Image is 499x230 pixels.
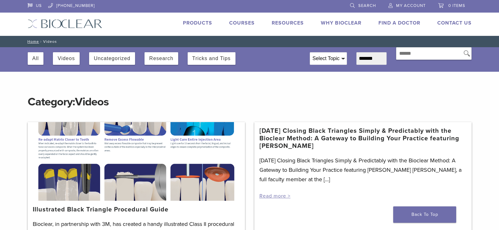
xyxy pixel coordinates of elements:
[75,95,109,109] span: Videos
[23,36,476,47] nav: Videos
[26,39,39,44] a: Home
[321,20,361,26] a: Why Bioclear
[396,3,426,8] span: My Account
[58,52,75,65] button: Videos
[28,19,102,28] img: Bioclear
[310,53,347,65] div: Select Topic
[39,40,43,43] span: /
[272,20,304,26] a: Resources
[32,52,39,65] button: All
[259,193,291,199] a: Read more >
[33,206,168,213] a: Illustrated Black Triangle Procedural Guide
[378,20,420,26] a: Find A Doctor
[358,3,376,8] span: Search
[448,3,465,8] span: 0 items
[393,206,456,223] a: Back To Top
[437,20,472,26] a: Contact Us
[28,82,472,109] h1: Category:
[94,52,130,65] button: Uncategorized
[183,20,212,26] a: Products
[192,52,231,65] button: Tricks and Tips
[259,127,467,150] a: [DATE] Closing Black Triangles Simply & Predictably with the Bioclear Method: A Gateway to Buildi...
[229,20,255,26] a: Courses
[259,156,467,184] p: [DATE] Closing Black Triangles Simply & Predictably with the Bioclear Method: A Gateway to Buildi...
[149,52,173,65] button: Research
